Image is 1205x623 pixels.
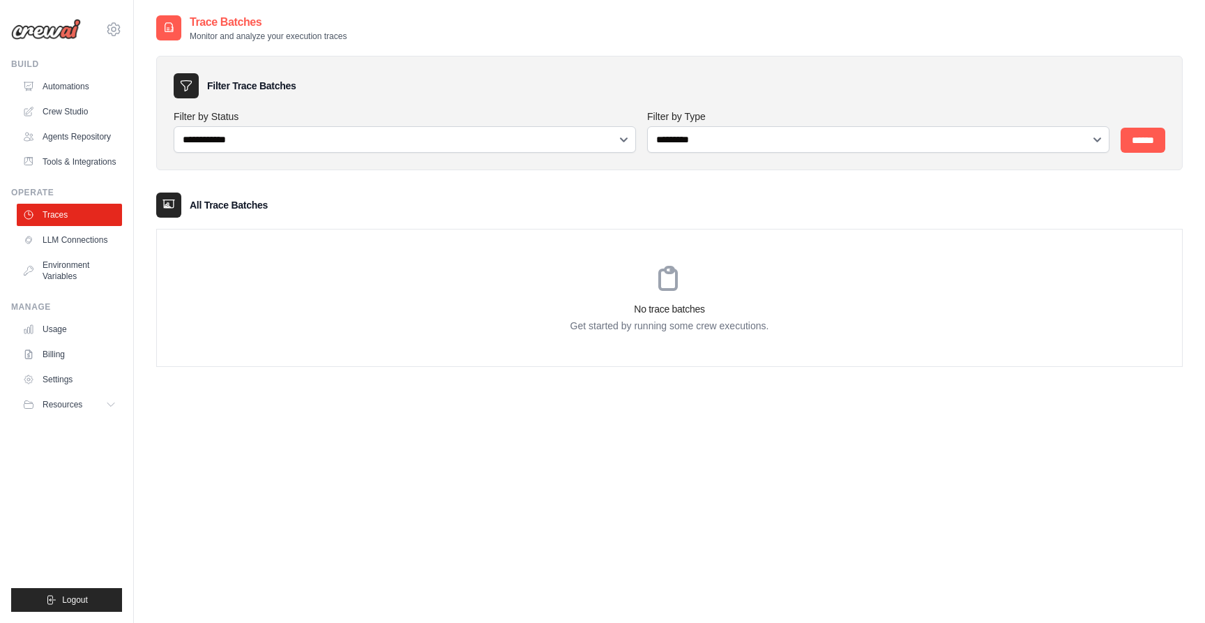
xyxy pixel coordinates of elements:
[11,19,81,40] img: Logo
[17,151,122,173] a: Tools & Integrations
[11,59,122,70] div: Build
[17,254,122,287] a: Environment Variables
[11,588,122,612] button: Logout
[207,79,296,93] h3: Filter Trace Batches
[17,343,122,366] a: Billing
[43,399,82,410] span: Resources
[190,14,347,31] h2: Trace Batches
[11,187,122,198] div: Operate
[174,110,636,123] label: Filter by Status
[17,368,122,391] a: Settings
[190,31,347,42] p: Monitor and analyze your execution traces
[647,110,1109,123] label: Filter by Type
[62,594,88,606] span: Logout
[157,319,1182,333] p: Get started by running some crew executions.
[17,126,122,148] a: Agents Repository
[157,302,1182,316] h3: No trace batches
[17,229,122,251] a: LLM Connections
[17,204,122,226] a: Traces
[11,301,122,313] div: Manage
[17,100,122,123] a: Crew Studio
[17,393,122,416] button: Resources
[17,318,122,340] a: Usage
[190,198,268,212] h3: All Trace Batches
[17,75,122,98] a: Automations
